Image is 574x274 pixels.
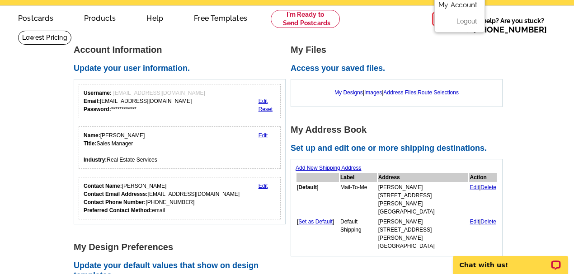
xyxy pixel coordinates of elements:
[84,199,146,205] strong: Contact Phone Number:
[259,106,273,112] a: Reset
[291,64,508,74] h2: Access your saved files.
[378,173,469,182] th: Address
[383,89,416,96] a: Address Files
[296,183,339,216] td: [ ]
[132,7,178,28] a: Help
[340,217,377,251] td: Default Shipping
[84,131,157,164] div: [PERSON_NAME] Sales Manager Real Estate Services
[340,173,377,182] th: Label
[113,90,205,96] span: [EMAIL_ADDRESS][DOMAIN_NAME]
[480,184,496,190] a: Delete
[473,25,547,34] a: [PHONE_NUMBER]
[469,183,497,216] td: |
[84,98,100,104] strong: Email:
[259,98,268,104] a: Edit
[84,90,112,96] strong: Username:
[84,182,240,214] div: [PERSON_NAME] [EMAIL_ADDRESS][DOMAIN_NAME] [PHONE_NUMBER] email
[296,217,339,251] td: [ ]
[340,183,377,216] td: Mail-To-Me
[74,45,291,55] h1: Account Information
[432,6,458,32] img: help
[79,84,281,118] div: Your login information.
[291,125,508,135] h1: My Address Book
[456,18,477,25] a: Logout
[470,184,479,190] a: Edit
[259,132,268,139] a: Edit
[84,207,152,214] strong: Preferred Contact Method:
[470,218,479,225] a: Edit
[291,45,508,55] h1: My Files
[74,64,291,74] h2: Update your user information.
[4,7,68,28] a: Postcards
[84,183,122,189] strong: Contact Name:
[291,144,508,153] h2: Set up and edit one or more shipping destinations.
[298,184,317,190] b: Default
[79,177,281,219] div: Who should we contact regarding order issues?
[458,16,551,34] span: Need help? Are you stuck?
[84,157,107,163] strong: Industry:
[84,106,111,112] strong: Password:
[458,25,547,34] span: Call
[378,183,469,216] td: [PERSON_NAME] [STREET_ADDRESS][PERSON_NAME] [GEOGRAPHIC_DATA]
[259,183,268,189] a: Edit
[364,89,382,96] a: Images
[74,242,291,252] h1: My Design Preferences
[418,89,459,96] a: Route Selections
[298,218,332,225] a: Set as Default
[334,89,363,96] a: My Designs
[84,140,96,147] strong: Title:
[84,132,100,139] strong: Name:
[296,165,361,171] a: Add New Shipping Address
[70,7,131,28] a: Products
[378,217,469,251] td: [PERSON_NAME] [STREET_ADDRESS][PERSON_NAME] [GEOGRAPHIC_DATA]
[438,1,477,9] a: My Account
[296,84,498,101] div: | | |
[469,217,497,251] td: |
[84,191,148,197] strong: Contact Email Addresss:
[469,173,497,182] th: Action
[447,246,574,274] iframe: LiveChat chat widget
[480,218,496,225] a: Delete
[79,126,281,169] div: Your personal details.
[179,7,262,28] a: Free Templates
